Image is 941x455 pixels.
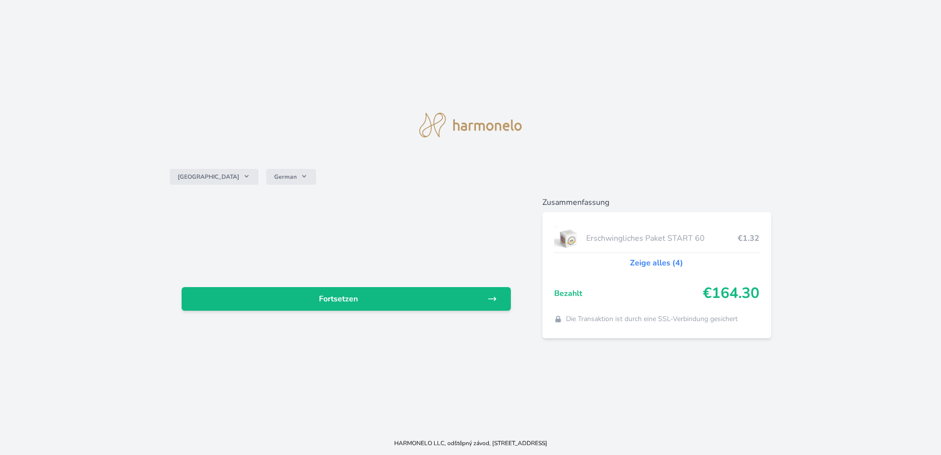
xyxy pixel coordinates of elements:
[189,293,487,305] span: Fortsetzen
[586,232,738,244] span: Erschwingliches Paket START 60
[274,173,297,181] span: German
[542,196,771,208] h6: Zusammenfassung
[178,173,239,181] span: [GEOGRAPHIC_DATA]
[170,169,258,185] button: [GEOGRAPHIC_DATA]
[182,287,511,311] a: Fortsetzen
[703,285,759,302] span: €164.30
[630,257,683,269] a: Zeige alles (4)
[554,288,703,299] span: Bezahlt
[738,232,759,244] span: €1.32
[554,226,582,251] img: start.jpg
[266,169,316,185] button: German
[419,113,522,137] img: logo.svg
[566,314,738,324] span: Die Transaktion ist durch eine SSL-Verbindung gesichert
